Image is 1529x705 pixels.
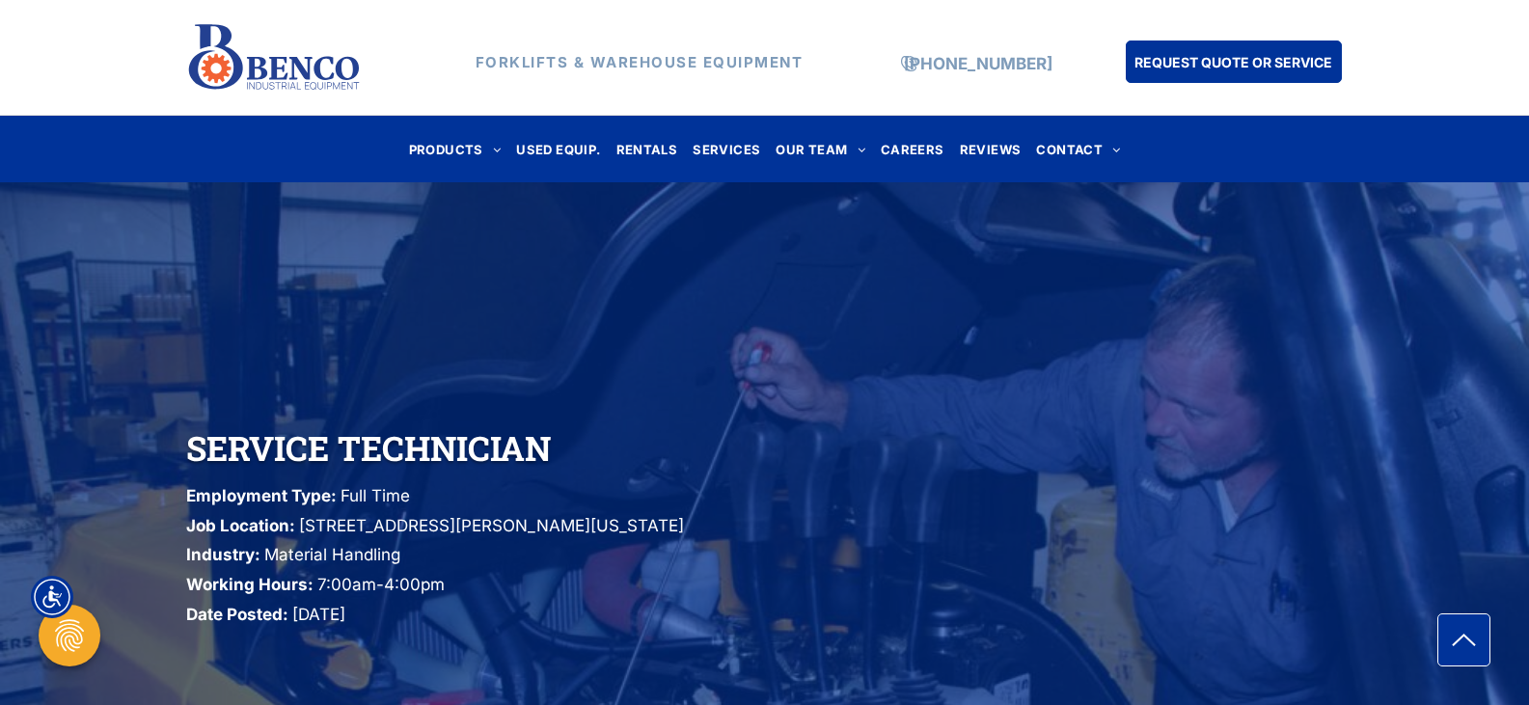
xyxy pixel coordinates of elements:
[264,545,400,564] span: Material Handling
[1028,136,1128,162] a: CONTACT
[1126,41,1342,83] a: REQUEST QUOTE OR SERVICE
[186,486,337,505] span: Employment Type:
[186,575,314,594] span: Working Hours:
[476,53,804,71] strong: FORKLIFTS & WAREHOUSE EQUIPMENT
[685,136,768,162] a: SERVICES
[609,136,686,162] a: RENTALS
[186,545,260,564] span: Industry:
[292,605,345,624] span: [DATE]
[768,136,873,162] a: OUR TEAM
[508,136,608,162] a: USED EQUIP.
[904,54,1052,73] a: [PHONE_NUMBER]
[186,605,288,624] span: Date Posted:
[401,136,509,162] a: PRODUCTS
[186,516,295,535] span: Job Location:
[186,425,551,470] span: SERVICE TECHNICIAN
[1134,44,1332,80] span: REQUEST QUOTE OR SERVICE
[31,576,73,618] div: Accessibility Menu
[317,575,445,594] span: 7:00am-4:00pm
[952,136,1029,162] a: REVIEWS
[873,136,952,162] a: CAREERS
[299,516,684,535] span: [STREET_ADDRESS][PERSON_NAME][US_STATE]
[341,486,410,505] span: Full Time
